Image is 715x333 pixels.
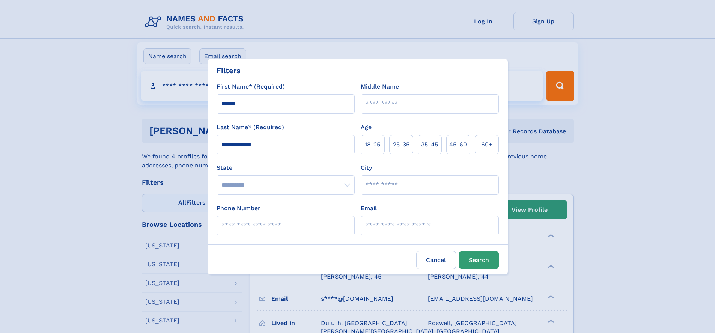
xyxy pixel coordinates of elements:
[361,204,377,213] label: Email
[217,163,355,172] label: State
[217,82,285,91] label: First Name* (Required)
[459,251,499,269] button: Search
[361,82,399,91] label: Middle Name
[449,140,467,149] span: 45‑60
[416,251,456,269] label: Cancel
[217,204,260,213] label: Phone Number
[481,140,492,149] span: 60+
[421,140,438,149] span: 35‑45
[361,123,372,132] label: Age
[365,140,380,149] span: 18‑25
[217,65,241,76] div: Filters
[393,140,409,149] span: 25‑35
[217,123,284,132] label: Last Name* (Required)
[361,163,372,172] label: City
